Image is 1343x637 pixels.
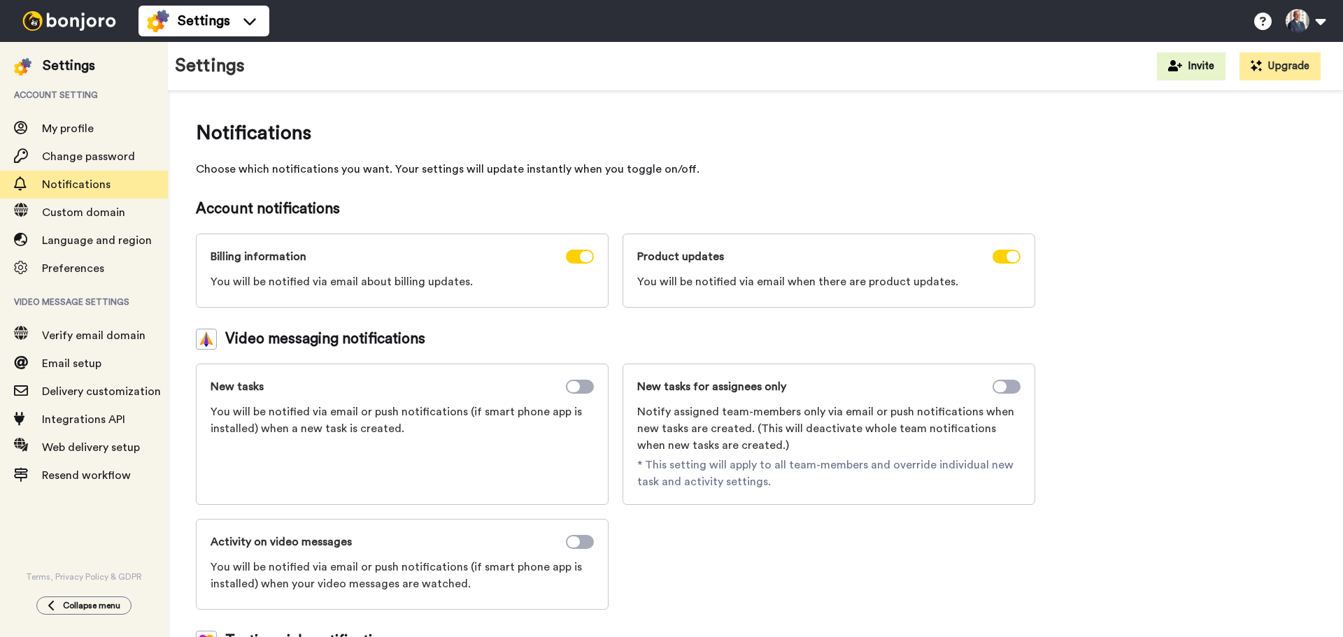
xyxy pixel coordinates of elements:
span: You will be notified via email when there are product updates. [637,273,1021,290]
span: Verify email domain [42,330,145,341]
span: Web delivery setup [42,442,140,453]
span: Language and region [42,235,152,246]
button: Upgrade [1239,52,1321,80]
span: Email setup [42,358,101,369]
span: You will be notified via email about billing updates. [211,273,594,290]
button: Collapse menu [36,596,132,615]
span: Integrations API [42,414,125,425]
span: Notifications [196,119,1035,147]
span: Preferences [42,263,104,274]
span: * This setting will apply to all team-members and override individual new task and activity setti... [637,457,1021,490]
span: New tasks [211,378,264,395]
div: Settings [43,56,95,76]
span: Activity on video messages [211,534,352,550]
span: Delivery customization [42,386,161,397]
span: Custom domain [42,207,125,218]
img: vm-color.svg [196,329,217,350]
span: Product updates [637,248,724,265]
span: Settings [178,11,230,31]
img: settings-colored.svg [147,10,169,32]
span: Choose which notifications you want. Your settings will update instantly when you toggle on/off. [196,161,1035,178]
span: Change password [42,151,135,162]
span: Notifications [42,179,111,190]
span: Notify assigned team-members only via email or push notifications when new tasks are created. (Th... [637,403,1021,454]
span: Collapse menu [63,600,120,611]
img: settings-colored.svg [14,58,31,76]
button: Invite [1157,52,1225,80]
span: Billing information [211,248,306,265]
span: New tasks for assignees only [637,378,786,395]
span: You will be notified via email or push notifications (if smart phone app is installed) when a new... [211,403,594,437]
span: You will be notified via email or push notifications (if smart phone app is installed) when your ... [211,559,594,592]
img: bj-logo-header-white.svg [17,11,122,31]
span: Resend workflow [42,470,131,481]
span: My profile [42,123,94,134]
span: Account notifications [196,199,1035,220]
h1: Settings [175,56,245,76]
div: Video messaging notifications [196,329,1035,350]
